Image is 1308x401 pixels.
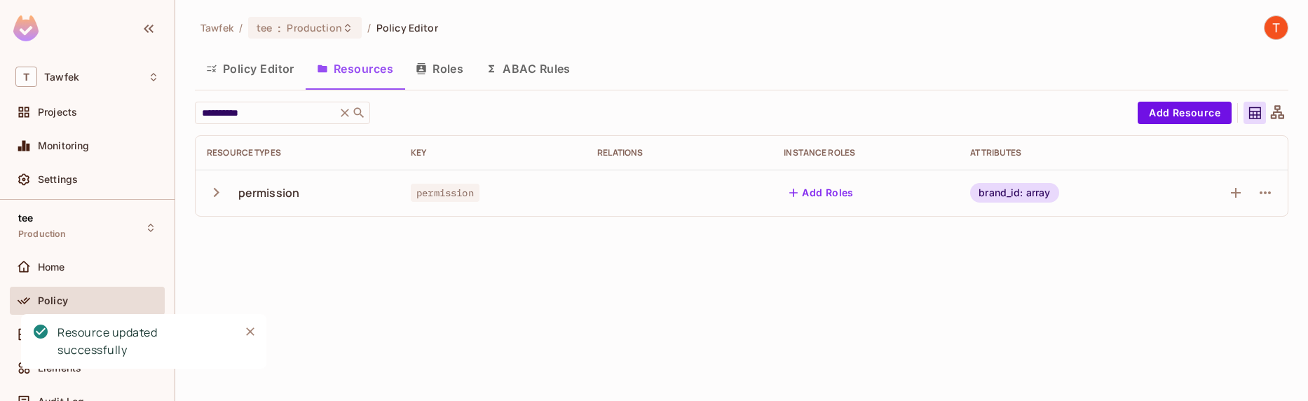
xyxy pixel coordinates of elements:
div: Resource Types [207,147,388,158]
div: Key [411,147,575,158]
span: Workspace: Tawfek [44,72,79,83]
button: Close [240,321,261,342]
li: / [367,21,371,34]
span: Production [18,229,67,240]
div: Attributes [970,147,1145,158]
button: Add Resource [1138,102,1232,124]
span: tee [257,21,272,34]
button: Roles [404,51,475,86]
div: Relations [597,147,761,158]
div: brand_id: array [970,183,1058,203]
span: : [277,22,282,34]
img: Tawfek Daghistani [1265,16,1288,39]
span: Production [287,21,341,34]
span: Home [38,261,65,273]
span: Monitoring [38,140,90,151]
button: Resources [306,51,404,86]
span: the active workspace [200,21,233,34]
span: tee [18,212,33,224]
span: permission [411,184,479,202]
span: Projects [38,107,77,118]
img: SReyMgAAAABJRU5ErkJggg== [13,15,39,41]
span: Policy Editor [376,21,438,34]
button: Add Roles [784,182,859,204]
div: permission [238,185,300,200]
div: Instance roles [784,147,948,158]
span: Settings [38,174,78,185]
span: T [15,67,37,87]
button: ABAC Rules [475,51,582,86]
div: Resource updated successfully [57,324,229,359]
li: / [239,21,243,34]
span: Policy [38,295,68,306]
button: Policy Editor [195,51,306,86]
